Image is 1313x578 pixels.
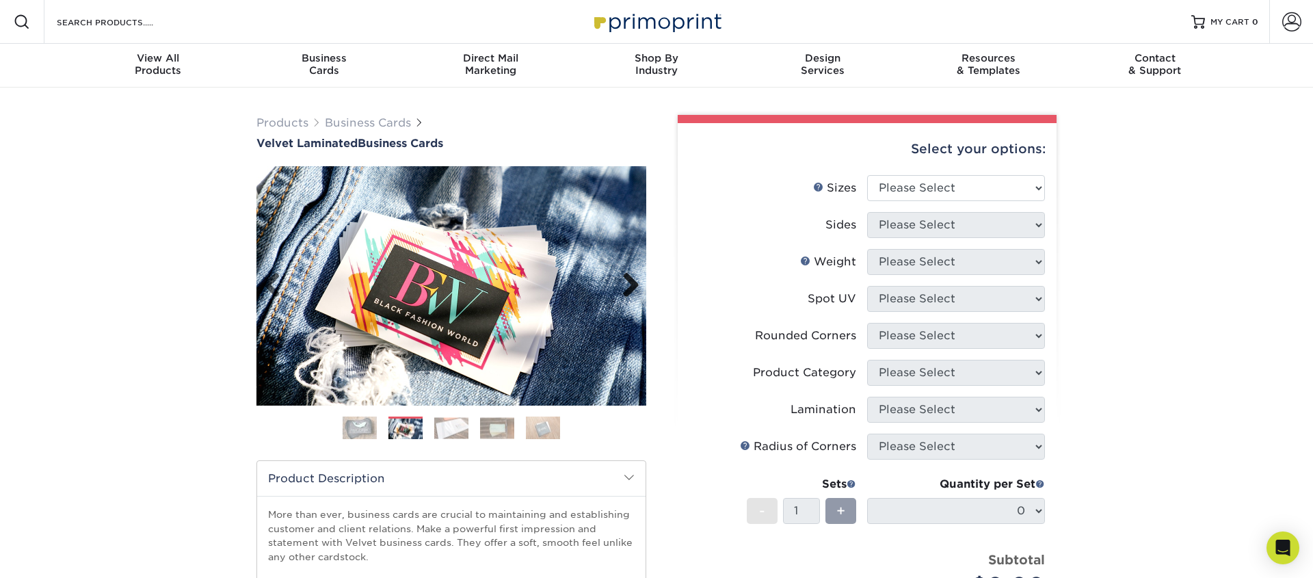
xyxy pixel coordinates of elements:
a: Business Cards [325,116,411,129]
span: Design [739,52,905,64]
a: BusinessCards [241,44,408,88]
a: DesignServices [739,44,905,88]
span: + [836,501,845,521]
div: Sides [825,217,856,233]
div: Sizes [813,180,856,196]
input: SEARCH PRODUCTS..... [55,14,189,30]
span: MY CART [1210,16,1249,28]
div: & Templates [905,52,1072,77]
img: Business Cards 04 [480,417,514,438]
div: Spot UV [808,291,856,307]
div: Select your options: [689,123,1046,175]
div: Marketing [408,52,574,77]
span: Direct Mail [408,52,574,64]
span: Velvet Laminated [256,137,358,150]
div: Industry [574,52,740,77]
a: Resources& Templates [905,44,1072,88]
a: Shop ByIndustry [574,44,740,88]
img: Velvet Laminated 02 [256,166,646,406]
div: Products [75,52,241,77]
img: Business Cards 02 [388,419,423,440]
div: Open Intercom Messenger [1266,531,1299,564]
span: Contact [1072,52,1238,64]
a: Contact& Support [1072,44,1238,88]
div: Sets [747,476,856,492]
div: & Support [1072,52,1238,77]
span: View All [75,52,241,64]
img: Business Cards 05 [526,416,560,440]
span: Shop By [574,52,740,64]
a: Products [256,116,308,129]
img: Primoprint [588,7,725,36]
div: Cards [241,52,408,77]
span: Resources [905,52,1072,64]
strong: Subtotal [988,552,1045,567]
img: Business Cards 01 [343,411,377,445]
div: Rounded Corners [755,328,856,344]
span: Business [241,52,408,64]
div: Radius of Corners [740,438,856,455]
div: Weight [800,254,856,270]
div: Product Category [753,365,856,381]
span: 0 [1252,17,1258,27]
div: Lamination [791,402,856,418]
a: Direct MailMarketing [408,44,574,88]
span: - [759,501,765,521]
img: Business Cards 03 [434,417,468,438]
h2: Product Description [257,461,646,496]
a: Velvet LaminatedBusiness Cards [256,137,646,150]
a: View AllProducts [75,44,241,88]
div: Quantity per Set [867,476,1045,492]
h1: Business Cards [256,137,646,150]
div: Services [739,52,905,77]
